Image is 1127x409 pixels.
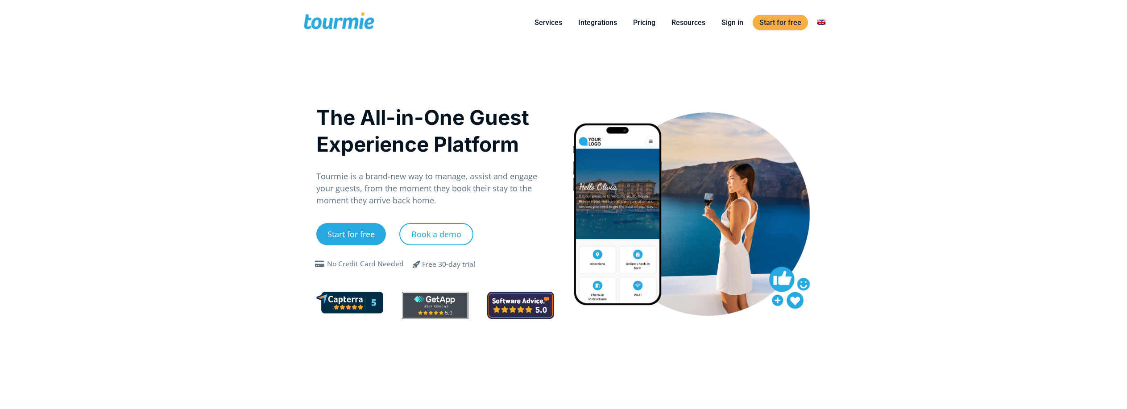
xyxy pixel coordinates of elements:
[313,260,327,268] span: 
[316,104,554,157] h1: The All-in-One Guest Experience Platform
[406,259,427,269] span: 
[316,170,554,207] p: Tourmie is a brand-new way to manage, assist and engage your guests, from the moment they book th...
[327,259,404,269] div: No Credit Card Needed
[753,15,808,30] a: Start for free
[715,17,750,28] a: Sign in
[399,223,473,245] a: Book a demo
[316,223,386,245] a: Start for free
[626,17,662,28] a: Pricing
[665,17,712,28] a: Resources
[422,259,475,270] div: Free 30-day trial
[572,17,624,28] a: Integrations
[528,17,569,28] a: Services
